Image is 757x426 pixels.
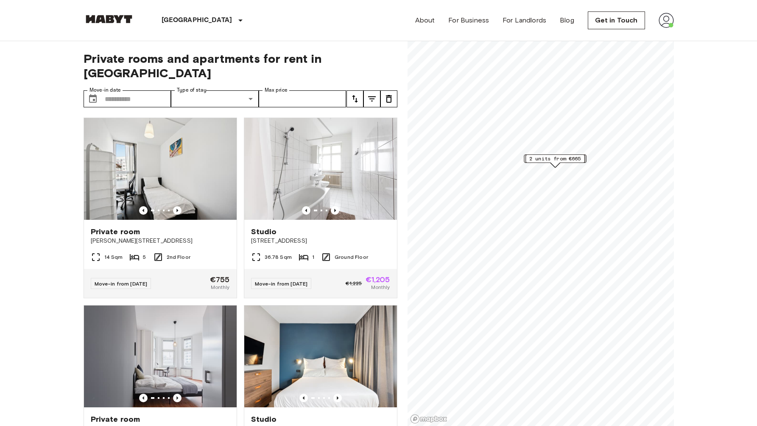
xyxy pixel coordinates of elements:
span: Private room [91,227,140,237]
a: For Landlords [503,15,546,25]
label: Max price [265,87,288,94]
img: Marketing picture of unit DE-01-302-006-05 [84,118,237,220]
div: Map marker [525,154,585,168]
span: 2nd Floor [167,253,190,261]
button: Previous image [331,206,339,215]
a: Marketing picture of unit DE-01-302-006-05Previous imagePrevious imagePrivate room[PERSON_NAME][S... [84,118,237,298]
span: Move-in from [DATE] [255,280,308,287]
span: Private room [91,414,140,424]
span: Monthly [211,283,229,291]
a: Get in Touch [588,11,645,29]
label: Type of stay [177,87,207,94]
span: 36.78 Sqm [265,253,292,261]
a: About [415,15,435,25]
button: tune [363,90,380,107]
span: Monthly [371,283,390,291]
span: [STREET_ADDRESS] [251,237,390,245]
img: Marketing picture of unit DE-01-481-201-01 [244,305,397,407]
span: Move-in from [DATE] [95,280,148,287]
button: Previous image [333,394,342,402]
span: €1,205 [366,276,390,283]
span: 14 Sqm [104,253,123,261]
span: €755 [210,276,230,283]
img: Marketing picture of unit DE-01-030-001-01H [244,118,397,220]
button: Previous image [302,206,310,215]
button: Previous image [139,394,148,402]
a: Marketing picture of unit DE-01-030-001-01HPrevious imagePrevious imageStudio[STREET_ADDRESS]36.7... [244,118,397,298]
img: Marketing picture of unit DE-01-047-05H [84,305,237,407]
a: Mapbox logo [410,414,447,424]
span: €1,225 [346,280,362,287]
button: tune [380,90,397,107]
p: [GEOGRAPHIC_DATA] [162,15,232,25]
span: 2 units from €665 [529,155,581,163]
button: Previous image [299,394,308,402]
a: Blog [560,15,574,25]
button: Previous image [173,394,182,402]
div: Map marker [524,154,586,168]
span: Ground Floor [335,253,368,261]
a: For Business [448,15,489,25]
span: 1 [312,253,314,261]
button: Previous image [173,206,182,215]
img: avatar [659,13,674,28]
span: 5 [143,253,146,261]
button: tune [346,90,363,107]
button: Previous image [139,206,148,215]
span: Studio [251,227,277,237]
span: [PERSON_NAME][STREET_ADDRESS] [91,237,230,245]
label: Move-in date [89,87,121,94]
span: Private rooms and apartments for rent in [GEOGRAPHIC_DATA] [84,51,397,80]
span: Studio [251,414,277,424]
img: Habyt [84,15,134,23]
button: Choose date [84,90,101,107]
